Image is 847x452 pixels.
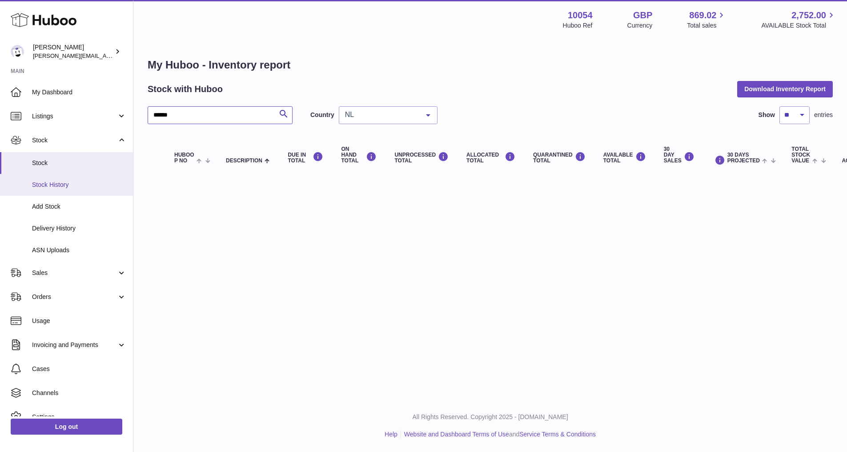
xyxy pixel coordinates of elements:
p: All Rights Reserved. Copyright 2025 - [DOMAIN_NAME] [140,413,840,421]
button: Download Inventory Report [737,81,833,97]
span: Listings [32,112,117,121]
a: Website and Dashboard Terms of Use [404,431,509,438]
h1: My Huboo - Inventory report [148,58,833,72]
span: 869.02 [689,9,716,21]
a: Help [385,431,397,438]
span: Total stock value [791,146,810,164]
span: Description [226,158,262,164]
div: [PERSON_NAME] [33,43,113,60]
div: QUARANTINED Total [533,152,586,164]
span: Sales [32,269,117,277]
span: Usage [32,317,126,325]
a: Log out [11,419,122,435]
span: entries [814,111,833,119]
div: UNPROCESSED Total [394,152,449,164]
span: Stock [32,159,126,167]
span: [PERSON_NAME][EMAIL_ADDRESS][DOMAIN_NAME] [33,52,178,59]
span: Huboo P no [174,152,194,164]
div: 30 DAY SALES [664,146,694,164]
span: Stock History [32,181,126,189]
span: Channels [32,389,126,397]
span: Orders [32,293,117,301]
span: 2,752.00 [791,9,826,21]
span: 30 DAYS PROJECTED [727,152,760,164]
div: Currency [627,21,653,30]
a: Service Terms & Conditions [519,431,596,438]
a: 869.02 Total sales [687,9,727,30]
span: Delivery History [32,224,126,233]
span: My Dashboard [32,88,126,97]
div: DUE IN TOTAL [288,152,323,164]
li: and [401,430,596,439]
div: Huboo Ref [563,21,593,30]
span: Add Stock [32,202,126,211]
span: ASN Uploads [32,246,126,254]
img: luz@capsuline.com [11,45,24,58]
span: AVAILABLE Stock Total [761,21,836,30]
div: AVAILABLE Total [603,152,646,164]
strong: 10054 [568,9,593,21]
h2: Stock with Huboo [148,83,223,95]
div: ON HAND Total [341,146,377,164]
label: Show [759,111,775,119]
span: Cases [32,365,126,373]
span: NL [343,110,419,119]
label: Country [310,111,334,119]
span: Total sales [687,21,727,30]
span: Settings [32,413,126,421]
span: Invoicing and Payments [32,341,117,349]
a: 2,752.00 AVAILABLE Stock Total [761,9,836,30]
span: Stock [32,136,117,145]
div: ALLOCATED Total [466,152,515,164]
strong: GBP [633,9,652,21]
